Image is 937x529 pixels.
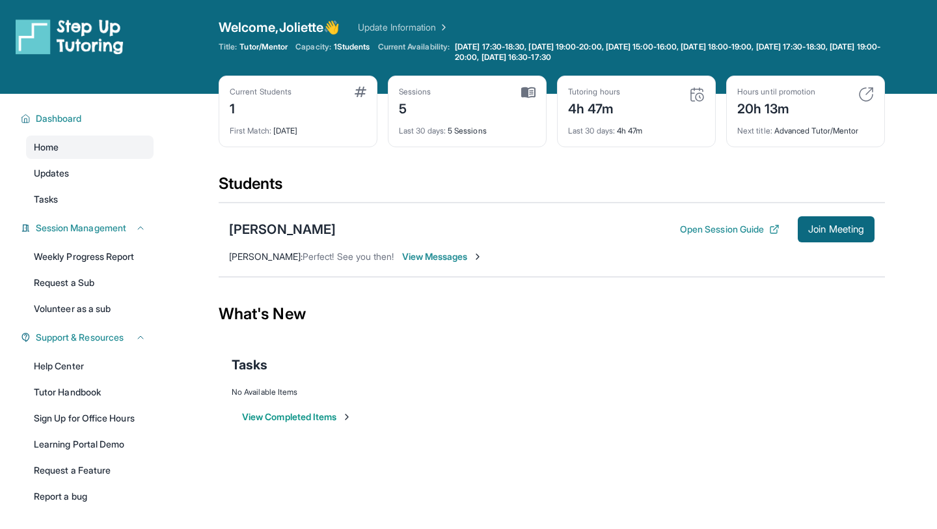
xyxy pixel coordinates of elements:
[230,126,271,136] span: First Match :
[334,42,370,52] span: 1 Students
[26,433,154,456] a: Learning Portal Demo
[689,87,705,102] img: card
[229,220,336,238] div: [PERSON_NAME]
[568,97,620,118] div: 4h 47m
[26,136,154,159] a: Home
[26,188,154,211] a: Tasks
[219,42,237,52] span: Title:
[36,112,82,125] span: Dashboard
[472,251,483,262] img: Chevron-Right
[36,222,126,235] span: Session Management
[399,97,431,118] div: 5
[295,42,331,52] span: Capacity:
[436,21,449,34] img: Chevron Right
[521,87,536,98] img: card
[26,162,154,185] a: Updates
[399,87,431,97] div: Sessions
[399,118,536,136] div: 5 Sessions
[568,118,705,136] div: 4h 47m
[31,331,146,344] button: Support & Resources
[239,42,288,52] span: Tutor/Mentor
[808,225,864,233] span: Join Meeting
[34,193,58,206] span: Tasks
[798,216,875,242] button: Join Meeting
[36,331,124,344] span: Support & Resources
[737,87,815,97] div: Hours until promotion
[355,87,366,97] img: card
[455,42,882,63] span: [DATE] 17:30-18:30, [DATE] 19:00-20:00, [DATE] 15:00-16:00, [DATE] 18:00-19:00, [DATE] 17:30-18:3...
[26,407,154,430] a: Sign Up for Office Hours
[568,87,620,97] div: Tutoring hours
[229,251,303,262] span: [PERSON_NAME] :
[858,87,874,102] img: card
[26,354,154,378] a: Help Center
[16,18,124,55] img: logo
[737,118,874,136] div: Advanced Tutor/Mentor
[26,380,154,404] a: Tutor Handbook
[680,223,780,236] button: Open Session Guide
[303,251,394,262] span: Perfect! See you then!
[31,112,146,125] button: Dashboard
[242,410,352,423] button: View Completed Items
[219,173,885,202] div: Students
[568,126,615,136] span: Last 30 days :
[219,18,340,36] span: Welcome, Joliette 👋
[26,297,154,321] a: Volunteer as a sub
[26,245,154,268] a: Weekly Progress Report
[399,126,446,136] span: Last 30 days :
[232,356,267,374] span: Tasks
[26,271,154,294] a: Request a Sub
[230,118,366,136] div: [DATE]
[26,485,154,508] a: Report a bug
[31,222,146,235] button: Session Management
[232,387,872,397] div: No Available Items
[34,167,70,180] span: Updates
[452,42,885,63] a: [DATE] 17:30-18:30, [DATE] 19:00-20:00, [DATE] 15:00-16:00, [DATE] 18:00-19:00, [DATE] 17:30-18:3...
[737,97,815,118] div: 20h 13m
[34,141,59,154] span: Home
[230,97,292,118] div: 1
[737,126,772,136] span: Next title :
[378,42,450,63] span: Current Availability:
[230,87,292,97] div: Current Students
[219,285,885,343] div: What's New
[358,21,449,34] a: Update Information
[26,459,154,482] a: Request a Feature
[402,250,483,263] span: View Messages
